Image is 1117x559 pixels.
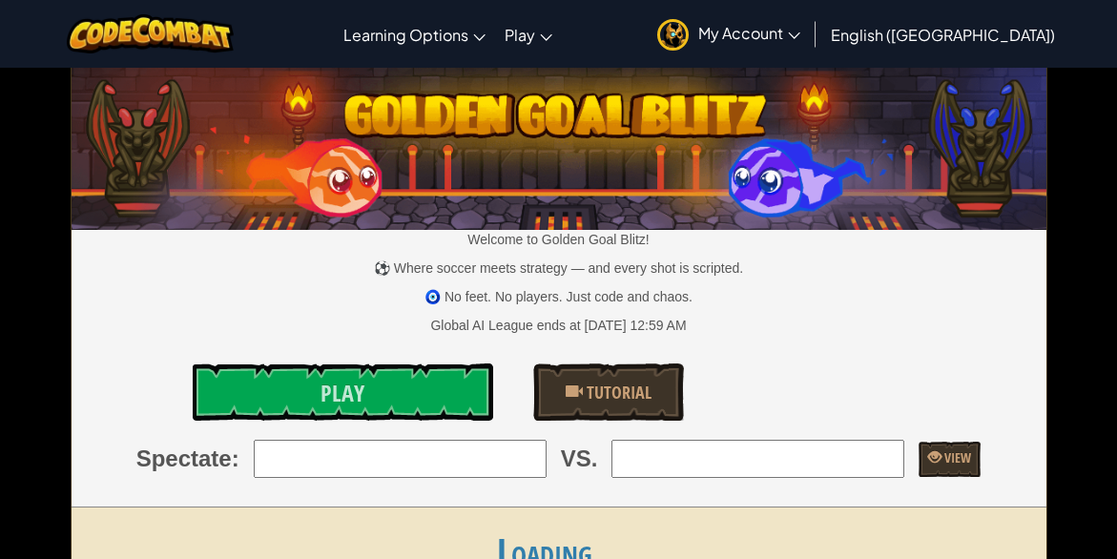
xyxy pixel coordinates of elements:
[657,19,689,51] img: avatar
[533,363,684,421] a: Tutorial
[67,14,234,53] img: CodeCombat logo
[72,230,1046,249] p: Welcome to Golden Goal Blitz!
[72,60,1046,230] img: Golden Goal
[343,25,468,45] span: Learning Options
[648,4,810,64] a: My Account
[698,23,800,43] span: My Account
[831,25,1055,45] span: English ([GEOGRAPHIC_DATA])
[583,381,652,404] span: Tutorial
[232,443,239,475] span: :
[941,448,971,466] span: View
[321,378,364,408] span: Play
[430,316,686,335] div: Global AI League ends at [DATE] 12:59 AM
[136,443,232,475] span: Spectate
[72,259,1046,278] p: ⚽ Where soccer meets strategy — and every shot is scripted.
[495,9,562,60] a: Play
[821,9,1065,60] a: English ([GEOGRAPHIC_DATA])
[505,25,535,45] span: Play
[561,443,598,475] span: VS.
[72,287,1046,306] p: 🧿 No feet. No players. Just code and chaos.
[334,9,495,60] a: Learning Options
